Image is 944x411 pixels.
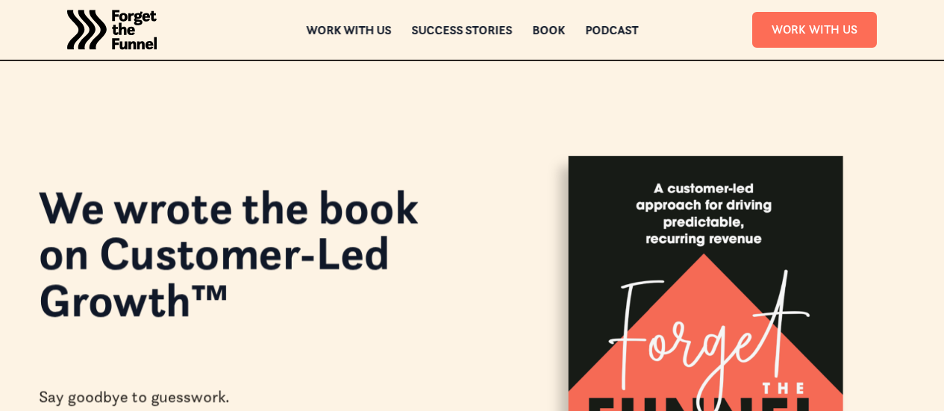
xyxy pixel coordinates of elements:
[39,183,454,323] h1: We wrote the book on Customer-Led Growth™
[532,25,565,35] a: Book
[752,12,877,47] a: Work With Us
[585,25,638,35] a: Podcast
[306,25,391,35] a: Work with us
[411,25,512,35] a: Success Stories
